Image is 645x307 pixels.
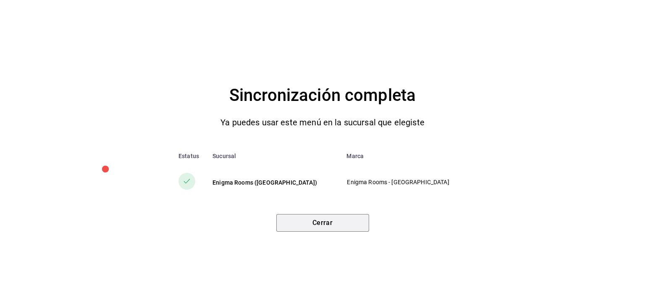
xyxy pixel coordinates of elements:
button: Cerrar [276,214,369,232]
h4: Sincronización completa [229,82,416,109]
p: Ya puedes usar este menú en la sucursal que elegiste [220,116,425,129]
th: Marca [340,146,480,166]
th: Sucursal [206,146,340,166]
div: Enigma Rooms ([GEOGRAPHIC_DATA]) [212,178,333,187]
th: Estatus [165,146,206,166]
p: Enigma Rooms - [GEOGRAPHIC_DATA] [347,178,466,187]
